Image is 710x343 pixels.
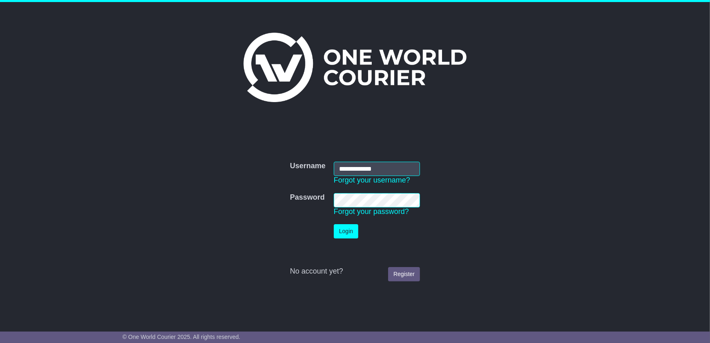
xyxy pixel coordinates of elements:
[243,33,467,102] img: One World
[290,267,420,276] div: No account yet?
[123,334,241,340] span: © One World Courier 2025. All rights reserved.
[388,267,420,281] a: Register
[334,224,358,238] button: Login
[334,176,410,184] a: Forgot your username?
[334,207,409,216] a: Forgot your password?
[290,193,325,202] label: Password
[290,162,326,171] label: Username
